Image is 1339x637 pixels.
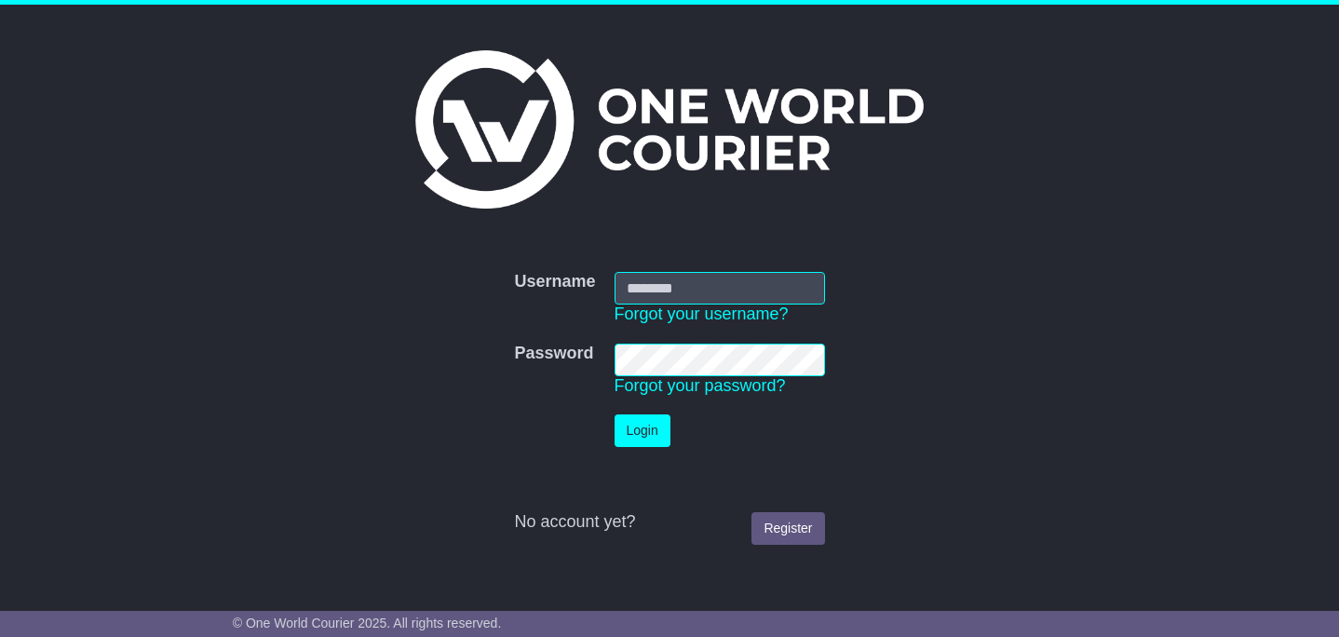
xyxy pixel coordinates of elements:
a: Forgot your password? [615,376,786,395]
a: Register [751,512,824,545]
label: Password [514,344,593,364]
span: © One World Courier 2025. All rights reserved. [233,616,502,630]
label: Username [514,272,595,292]
a: Forgot your username? [615,305,789,323]
img: One World [415,50,924,209]
button: Login [615,414,670,447]
div: No account yet? [514,512,824,533]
